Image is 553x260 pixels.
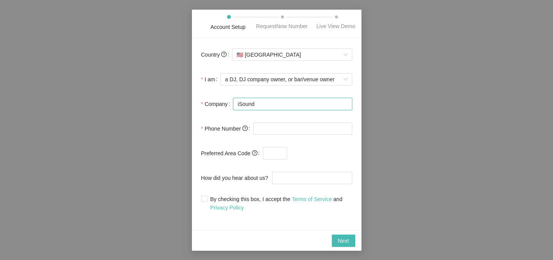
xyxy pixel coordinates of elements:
[225,74,347,85] span: a DJ, DJ company owner, or bar/venue owner
[256,22,308,30] div: RequestNow Number
[252,150,257,156] span: question-circle
[292,196,332,202] a: Terms of Service
[242,126,248,131] span: question-circle
[210,205,244,211] a: Privacy Policy
[201,170,272,186] label: How did you hear about us?
[237,52,243,58] span: 🇺🇸
[316,22,355,30] div: Live View Demo
[221,52,227,57] span: question-circle
[201,149,257,158] span: Preferred Area Code
[201,72,221,87] label: I am
[201,50,227,59] span: Country
[272,172,352,184] input: How did you hear about us?
[201,96,233,112] label: Company
[207,195,352,212] span: By checking this box, I accept the and
[205,124,248,133] span: Phone Number
[338,237,349,245] span: Next
[237,49,347,60] span: [GEOGRAPHIC_DATA]
[233,98,352,110] input: Company
[332,235,355,247] button: Next
[210,23,245,31] div: Account Setup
